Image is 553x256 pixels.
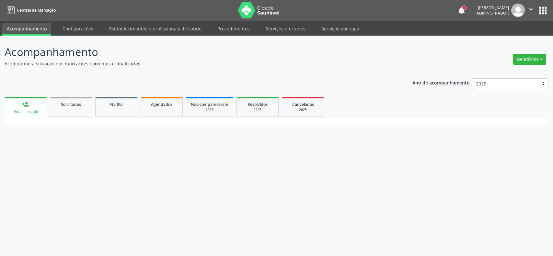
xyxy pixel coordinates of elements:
[248,102,268,107] span: Resolvidos
[457,6,466,15] button: notifications
[511,4,525,17] img: img
[513,54,546,65] button: Relatórios
[287,107,319,112] div: 2025
[5,60,385,67] p: Acompanhe a situação das marcações correntes e finalizadas
[213,23,254,34] a: Procedimentos
[261,23,310,34] a: Serviços ofertados
[5,5,56,16] a: Central de Marcação
[537,5,548,16] button: apps
[412,78,470,86] p: Ano de acompanhamento
[292,102,314,107] span: Cancelados
[191,102,228,107] span: Não compareceram
[105,23,206,34] a: Estabelecimentos e profissionais de saúde
[241,107,274,112] div: 2025
[110,102,122,107] span: Na fila
[5,44,385,60] p: Acompanhamento
[9,109,42,114] div: Nova marcação
[58,23,98,34] a: Configurações
[17,7,56,13] span: Central de Marcação
[527,6,535,13] i: 
[477,10,509,16] span: Administrador
[525,4,537,17] button: 
[2,23,51,36] a: Acompanhamento
[191,107,228,112] div: 2025
[317,23,364,34] a: Serviços por vaga
[477,5,509,10] div: [PERSON_NAME]
[151,102,172,107] span: Agendados
[22,101,29,108] div: person_add
[61,102,81,107] span: Solicitados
